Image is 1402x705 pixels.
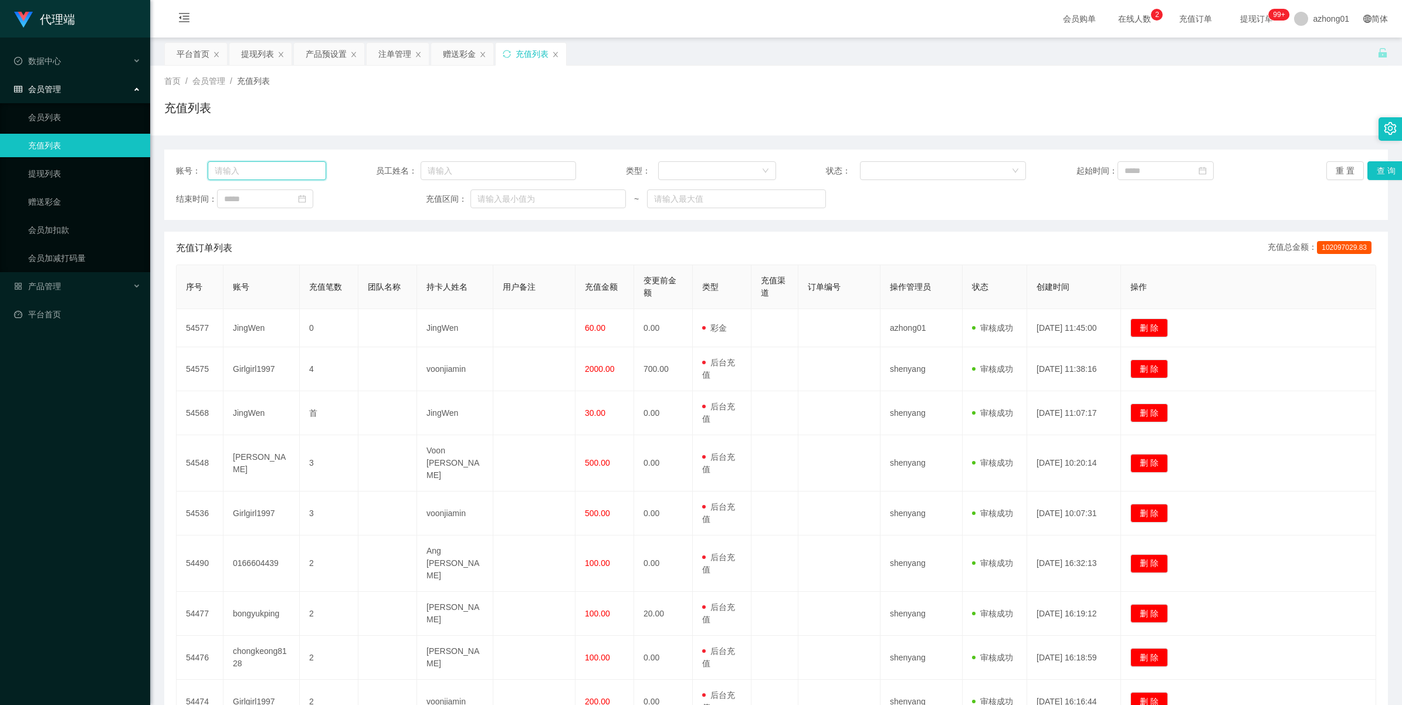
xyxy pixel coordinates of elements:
i: 图标: close [213,51,220,58]
td: JingWen [223,391,300,435]
i: 图标: unlock [1377,48,1388,58]
input: 请输入 [421,161,576,180]
span: 账号 [233,282,249,292]
td: Ang [PERSON_NAME] [417,535,493,592]
td: 54568 [177,391,223,435]
a: 充值列表 [28,134,141,157]
td: 0.00 [634,492,693,535]
td: 0 [300,309,358,347]
td: 0.00 [634,309,693,347]
td: 54536 [177,492,223,535]
i: 图标: menu-fold [164,1,204,38]
span: 审核成功 [972,323,1013,333]
i: 图标: down [762,167,769,175]
a: 会员加扣款 [28,218,141,242]
button: 重 置 [1326,161,1364,180]
sup: 2 [1151,9,1163,21]
span: 100.00 [585,653,610,662]
span: 类型 [702,282,719,292]
button: 删 除 [1130,648,1168,667]
button: 删 除 [1130,504,1168,523]
td: shenyang [881,535,963,592]
i: 图标: calendar [1198,167,1207,175]
i: 图标: close [479,51,486,58]
span: / [185,76,188,86]
span: 充值渠道 [761,276,785,297]
i: 图标: global [1363,15,1371,23]
td: [DATE] 10:20:14 [1027,435,1121,492]
span: 102097029.83 [1317,241,1371,254]
span: 后台充值 [702,553,735,574]
img: logo.9652507e.png [14,12,33,28]
td: [DATE] 11:38:16 [1027,347,1121,391]
span: 充值笔数 [309,282,342,292]
span: 审核成功 [972,609,1013,618]
td: 2 [300,636,358,680]
span: 变更前金额 [644,276,676,297]
i: 图标: close [350,51,357,58]
td: shenyang [881,347,963,391]
span: 500.00 [585,509,610,518]
span: 后台充值 [702,646,735,668]
span: 起始时间： [1076,165,1117,177]
button: 删 除 [1130,360,1168,378]
span: ~ [626,193,647,205]
p: 2 [1155,9,1159,21]
td: Voon [PERSON_NAME] [417,435,493,492]
i: 图标: sync [503,50,511,58]
td: 54577 [177,309,223,347]
span: 团队名称 [368,282,401,292]
td: 54490 [177,535,223,592]
span: 彩金 [702,323,727,333]
span: 数据中心 [14,56,61,66]
input: 请输入最小值为 [470,189,626,208]
span: 审核成功 [972,408,1013,418]
span: 产品管理 [14,282,61,291]
span: 首页 [164,76,181,86]
sup: 1216 [1268,9,1289,21]
td: Girlgirl1997 [223,347,300,391]
td: 0.00 [634,636,693,680]
div: 产品预设置 [306,43,347,65]
span: 状态： [826,165,860,177]
td: 4 [300,347,358,391]
td: 3 [300,435,358,492]
td: [DATE] 16:32:13 [1027,535,1121,592]
span: 后台充值 [702,452,735,474]
td: 54477 [177,592,223,636]
span: 后台充值 [702,502,735,524]
td: JingWen [417,391,493,435]
td: voonjiamin [417,347,493,391]
td: Girlgirl1997 [223,492,300,535]
span: 状态 [972,282,988,292]
span: 操作管理员 [890,282,931,292]
td: azhong01 [881,309,963,347]
span: 审核成功 [972,509,1013,518]
div: 平台首页 [177,43,209,65]
td: shenyang [881,492,963,535]
i: 图标: close [415,51,422,58]
i: 图标: close [277,51,285,58]
td: 54548 [177,435,223,492]
span: 500.00 [585,458,610,467]
i: 图标: setting [1384,122,1397,135]
td: bongyukping [223,592,300,636]
td: [DATE] 10:07:31 [1027,492,1121,535]
td: 0.00 [634,391,693,435]
div: 提现列表 [241,43,274,65]
td: 0.00 [634,435,693,492]
div: 充值列表 [516,43,548,65]
td: shenyang [881,636,963,680]
td: 2 [300,592,358,636]
span: 持卡人姓名 [426,282,468,292]
td: 3 [300,492,358,535]
a: 提现列表 [28,162,141,185]
td: 54575 [177,347,223,391]
i: 图标: close [552,51,559,58]
i: 图标: check-circle-o [14,57,22,65]
td: 0.00 [634,535,693,592]
td: shenyang [881,592,963,636]
td: [DATE] 11:45:00 [1027,309,1121,347]
td: JingWen [417,309,493,347]
td: voonjiamin [417,492,493,535]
